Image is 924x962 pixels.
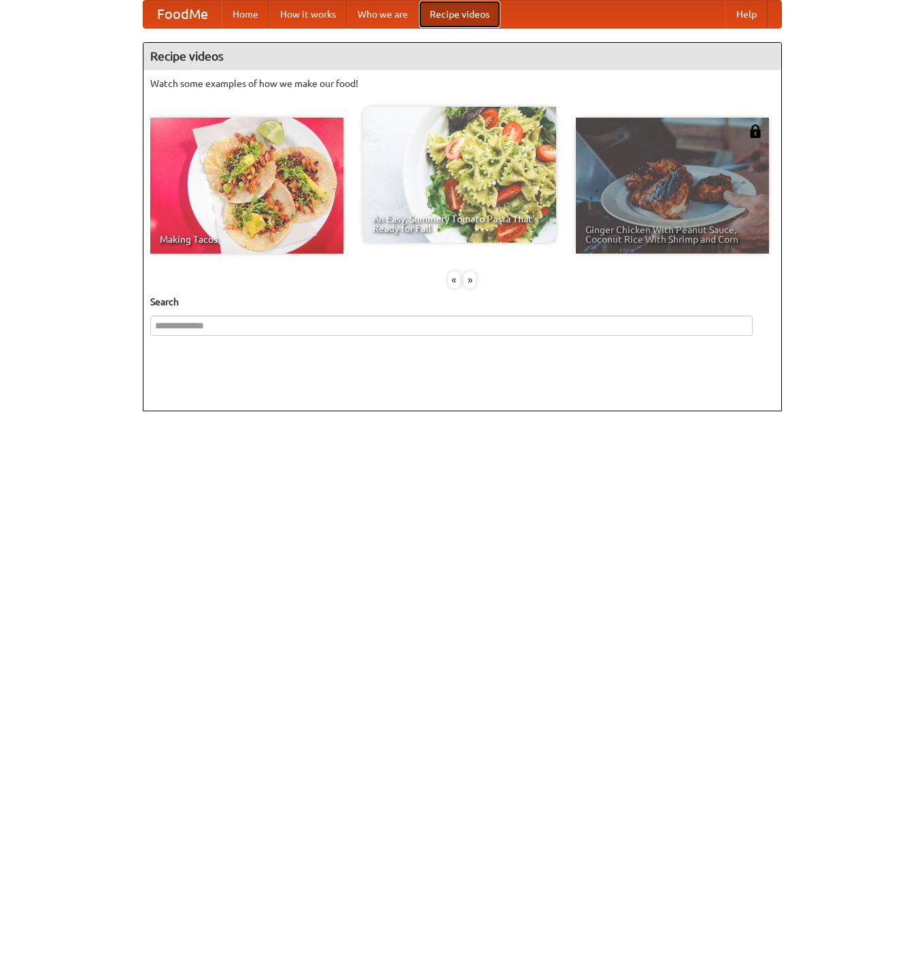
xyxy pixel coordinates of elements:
h5: Search [150,295,774,309]
a: Help [725,1,768,28]
a: Making Tacos [150,118,343,254]
a: An Easy, Summery Tomato Pasta That's Ready for Fall [363,107,556,243]
span: An Easy, Summery Tomato Pasta That's Ready for Fall [373,214,547,233]
a: Recipe videos [419,1,500,28]
a: Who we are [347,1,419,28]
p: Watch some examples of how we make our food! [150,77,774,90]
a: FoodMe [143,1,222,28]
a: How it works [269,1,347,28]
div: » [464,271,476,288]
span: Making Tacos [160,235,334,244]
a: Home [222,1,269,28]
div: « [448,271,460,288]
img: 483408.png [749,124,762,138]
h4: Recipe videos [143,43,781,70]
